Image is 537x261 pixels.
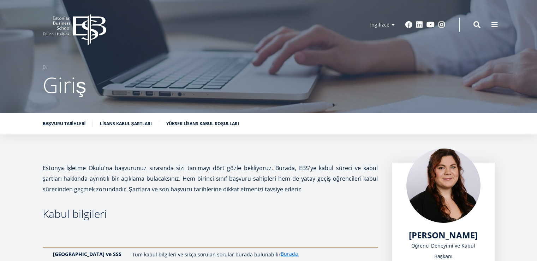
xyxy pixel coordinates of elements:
img: liina reimann [406,149,481,223]
font: Tüm kabul bilgileri ve sıkça sorulan sorular burada bulunabilir [132,251,281,258]
font: Lisans kabul şartları [100,121,151,127]
font: Başvuru tarihleri [43,121,86,127]
a: Lisans kabul şartları [100,120,151,127]
a: Ev [43,64,47,71]
font: . [298,251,299,258]
font: Ev [43,64,47,70]
font: [GEOGRAPHIC_DATA] ve SSS [53,251,121,257]
a: [PERSON_NAME] [409,230,478,240]
font: Kabul bilgileri [43,207,107,221]
font: [PERSON_NAME] [409,229,478,241]
font: Estonya İşletme Okulu'na başvurunuz sırasında sizi tanımayı dört gözle bekliyoruz. Burada, EBS'ye... [43,164,378,193]
a: Burada [281,250,298,257]
font: Giriş [43,70,86,99]
font: Yüksek Lisans kabul koşulları [166,121,239,127]
font: Öğrenci Deneyimi ve Kabul Başkanı [411,242,476,260]
a: Başvuru tarihleri [43,120,86,127]
a: Yüksek Lisans kabul koşulları [166,120,239,127]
